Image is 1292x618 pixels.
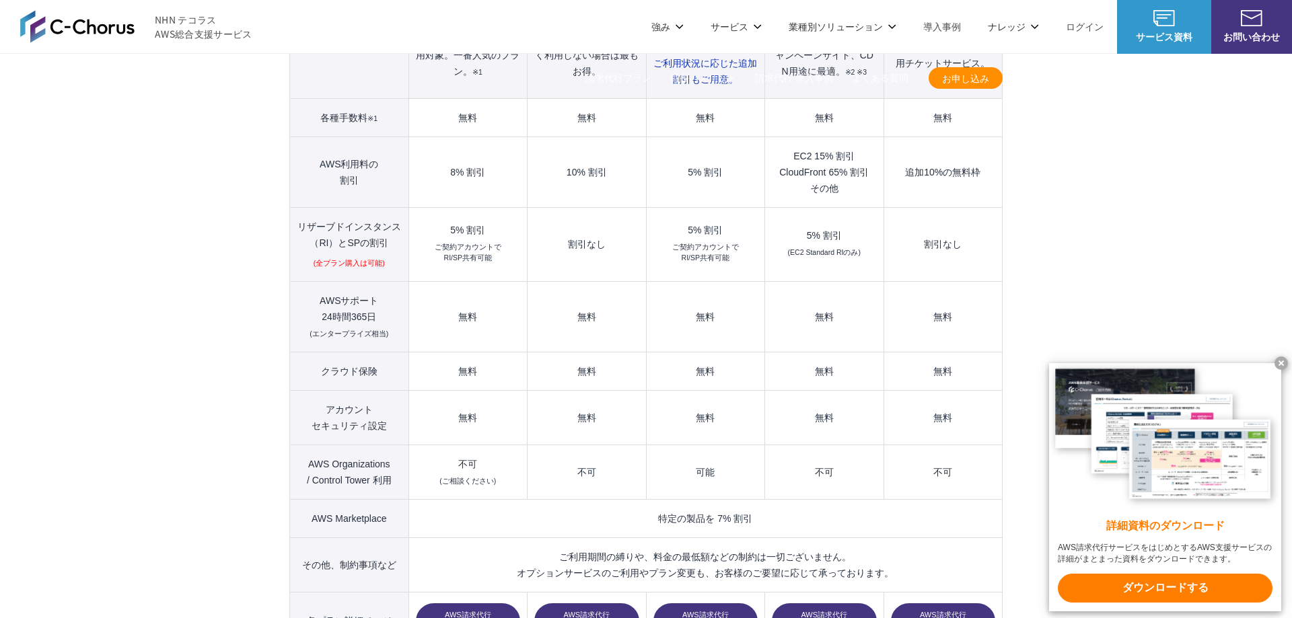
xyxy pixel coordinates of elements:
x-t: 詳細資料のダウンロード [1058,518,1272,534]
a: 請求代行プラン [585,71,651,85]
td: 無料 [408,352,527,390]
small: (EC2 Standard RIのみ) [788,247,861,258]
td: 不可 [765,445,884,499]
td: 無料 [884,390,1002,445]
th: AWS Marketplace [290,499,409,537]
div: 5% 割引 [653,225,758,235]
td: 無料 [884,352,1002,390]
span: ご利用状況に応じた [653,58,757,85]
th: AWSサポート 24時間365日 [290,281,409,352]
td: 無料 [765,99,884,137]
small: ※1 [472,68,482,76]
td: 5% 割引 [646,137,764,208]
th: リザーブドインスタンス （RI）とSPの割引 [290,208,409,282]
td: 8% 割引 [408,137,527,208]
x-t: ダウンロードする [1058,574,1272,603]
small: (全プラン購入は可能) [314,258,385,269]
td: 無料 [884,281,1002,352]
small: (エンタープライズ相当) [310,330,388,338]
td: 無料 [765,281,884,352]
img: AWS総合支援サービス C-Chorus サービス資料 [1153,10,1175,26]
td: 不可 [408,445,527,499]
small: ご契約アカウントで RI/SP共有可能 [672,242,739,264]
td: 無料 [528,390,646,445]
td: 無料 [408,281,527,352]
td: EC2 15% 割引 CloudFront 65% 割引 その他 [765,137,884,208]
span: サービス資料 [1117,30,1211,44]
th: アカウント セキュリティ設定 [290,390,409,445]
p: 業種別ソリューション [789,20,896,34]
small: ※1 [367,114,378,122]
img: お問い合わせ [1241,10,1262,26]
div: 5% 割引 [772,231,876,240]
td: 無料 [528,352,646,390]
a: 導入事例 [923,20,961,34]
a: AWS総合支援サービス C-Chorus NHN テコラスAWS総合支援サービス [20,10,252,42]
small: ご契約アカウントで RI/SP共有可能 [435,242,501,264]
a: 特長・メリット [670,71,736,85]
p: サービス [711,20,762,34]
small: (ご相談ください) [439,477,496,485]
th: AWS利用料の 割引 [290,137,409,208]
th: その他、制約事項など [290,537,409,592]
span: お申し込み [929,71,1003,85]
x-t: AWS請求代行サービスをはじめとするAWS支援サービスの詳細がまとまった資料をダウンロードできます。 [1058,542,1272,565]
th: AWS Organizations / Control Tower 利用 [290,445,409,499]
a: 請求代行 導入事例 [755,71,833,85]
td: 10% 割引 [528,137,646,208]
img: AWS総合支援サービス C-Chorus [20,10,135,42]
td: 不可 [528,445,646,499]
p: 強み [651,20,684,34]
td: 無料 [884,99,1002,137]
td: 特定の製品を 7% 割引 [408,499,1002,537]
td: ご利用期間の縛りや、料金の最低額などの制約は一切ございません。 オプションサービスのご利用やプラン変更も、お客様のご要望に応じて承っております。 [408,537,1002,592]
a: ログイン [1066,20,1104,34]
td: 不可 [884,445,1002,499]
th: 各種手数料 [290,99,409,137]
td: 追加10%の無料枠 [884,137,1002,208]
td: 無料 [765,352,884,390]
td: 割引なし [884,208,1002,282]
td: 無料 [646,99,764,137]
td: 無料 [528,281,646,352]
td: 割引なし [528,208,646,282]
td: 無料 [646,281,764,352]
th: クラウド保険 [290,352,409,390]
div: 5% 割引 [416,225,520,235]
p: ナレッジ [988,20,1039,34]
small: ※2 ※3 [845,68,867,76]
td: 無料 [765,390,884,445]
a: お申し込み [929,67,1003,89]
td: 可能 [646,445,764,499]
a: よくある質問 [852,71,908,85]
span: お問い合わせ [1211,30,1292,44]
span: NHN テコラス AWS総合支援サービス [155,13,252,41]
a: 詳細資料のダウンロード AWS請求代行サービスをはじめとするAWS支援サービスの詳細がまとまった資料をダウンロードできます。 ダウンロードする [1049,363,1281,611]
td: 無料 [646,352,764,390]
td: 無料 [408,390,527,445]
td: 無料 [528,99,646,137]
td: 無料 [408,99,527,137]
td: 無料 [646,390,764,445]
